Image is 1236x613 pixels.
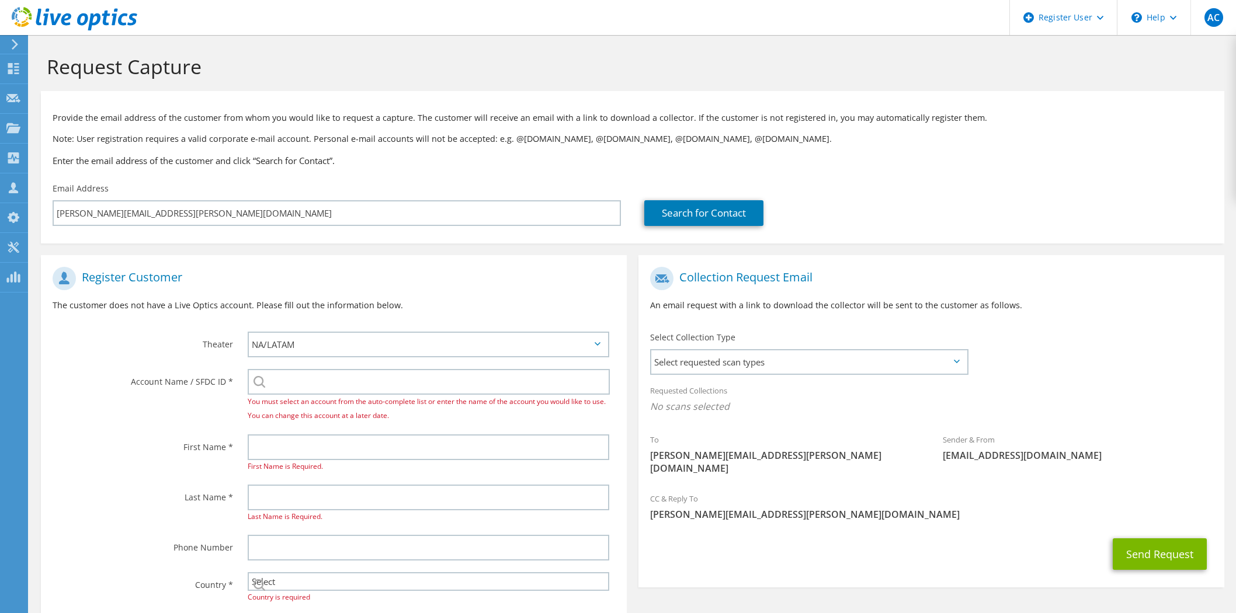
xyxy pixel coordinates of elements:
div: CC & Reply To [638,486,1224,527]
label: Account Name / SFDC ID * [53,369,233,388]
span: AC [1204,8,1223,27]
h1: Collection Request Email [650,267,1207,290]
span: [PERSON_NAME][EMAIL_ADDRESS][PERSON_NAME][DOMAIN_NAME] [650,508,1213,521]
div: Sender & From [931,427,1224,468]
label: Phone Number [53,535,233,553]
label: Email Address [53,183,109,194]
h1: Register Customer [53,267,609,290]
span: No scans selected [650,400,1213,413]
span: [PERSON_NAME][EMAIL_ADDRESS][PERSON_NAME][DOMAIN_NAME] [650,449,919,475]
button: Send Request [1113,538,1207,570]
svg: \n [1131,12,1142,23]
label: Theater [53,332,233,350]
div: Requested Collections [638,378,1224,422]
p: An email request with a link to download the collector will be sent to the customer as follows. [650,299,1213,312]
span: First Name is Required. [248,461,323,471]
span: [EMAIL_ADDRESS][DOMAIN_NAME] [943,449,1212,462]
h1: Request Capture [47,54,1213,79]
span: Last Name is Required. [248,511,322,521]
p: Provide the email address of the customer from whom you would like to request a capture. The cust... [53,112,1213,124]
label: First Name * [53,434,233,453]
h3: Enter the email address of the customer and click “Search for Contact”. [53,154,1213,167]
span: You must select an account from the auto-complete list or enter the name of the account you would... [248,396,606,420]
div: To [638,427,931,480]
span: Country is required [248,592,310,602]
label: Last Name * [53,485,233,503]
a: Search for Contact [644,200,763,226]
span: Select requested scan types [651,350,967,374]
label: Select Collection Type [650,332,735,343]
p: Note: User registration requires a valid corporate e-mail account. Personal e-mail accounts will ... [53,133,1213,145]
label: Country * [53,572,233,591]
p: The customer does not have a Live Optics account. Please fill out the information below. [53,299,615,312]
